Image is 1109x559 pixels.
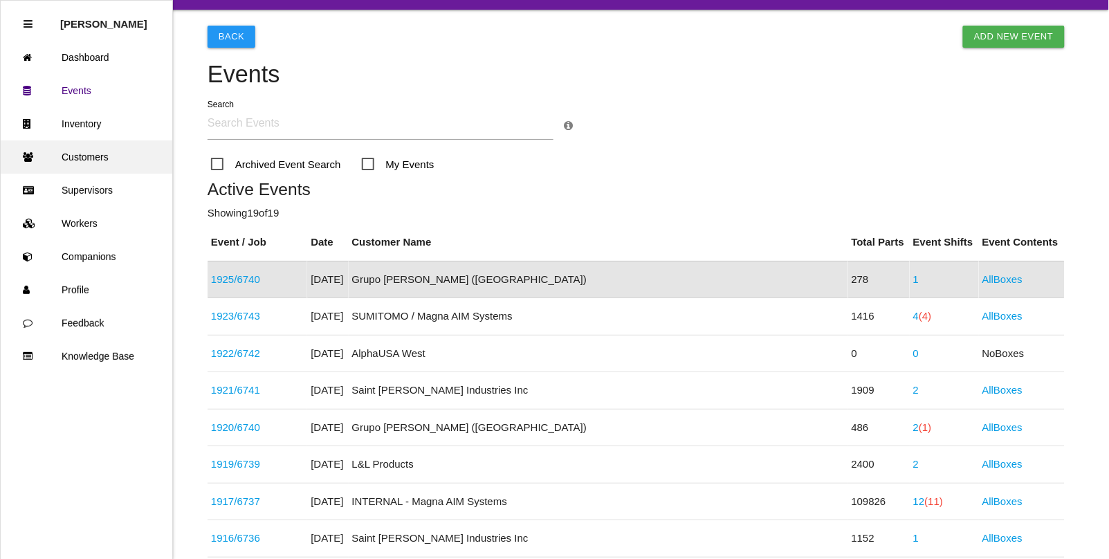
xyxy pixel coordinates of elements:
td: 0 [848,335,910,372]
td: AlphaUSA West [349,335,848,372]
div: 68403782AB [211,383,304,398]
td: Saint [PERSON_NAME] Industries Inc [349,520,848,558]
a: AllBoxes [982,273,1023,285]
a: Dashboard [1,41,172,74]
td: Grupo [PERSON_NAME] ([GEOGRAPHIC_DATA]) [349,409,848,446]
th: Event Shifts [910,224,979,261]
td: 1416 [848,298,910,336]
a: 0 [913,347,919,359]
td: 486 [848,409,910,446]
td: Grupo [PERSON_NAME] ([GEOGRAPHIC_DATA]) [349,261,848,298]
a: AllBoxes [982,495,1023,507]
td: [DATE] [307,483,348,520]
div: WA14CO14 [211,346,304,362]
td: SUMITOMO / Magna AIM Systems [349,298,848,336]
a: Feedback [1,306,172,340]
a: 2 [913,458,919,470]
a: AllBoxes [982,310,1023,322]
a: Events [1,74,172,107]
div: K4036AC1HC (61492) [211,457,304,473]
td: [DATE] [307,261,348,298]
a: Companions [1,240,172,273]
a: AllBoxes [982,384,1023,396]
td: 1152 [848,520,910,558]
div: P703 PCBA [211,420,304,436]
a: Workers [1,207,172,240]
a: 1 [913,532,919,544]
a: 1916/6736 [211,532,260,544]
a: 1921/6741 [211,384,260,396]
td: [DATE] [307,409,348,446]
td: [DATE] [307,446,348,484]
td: [DATE] [307,335,348,372]
a: 12(11) [913,495,943,507]
td: 1909 [848,372,910,410]
a: Knowledge Base [1,340,172,373]
th: Date [307,224,348,261]
td: L&L Products [349,446,848,484]
a: Add New Event [963,26,1065,48]
a: AllBoxes [982,532,1023,544]
span: (11) [925,495,944,507]
h5: Active Events [208,180,1065,199]
label: Search [208,98,234,111]
td: 109826 [848,483,910,520]
div: Close [24,8,33,41]
a: 2 [913,384,919,396]
a: Search Info [564,120,573,131]
td: No Boxes [979,335,1065,372]
td: Saint [PERSON_NAME] Industries Inc [349,372,848,410]
span: Archived Event Search [211,156,341,173]
a: Supervisors [1,174,172,207]
a: AllBoxes [982,421,1023,433]
td: [DATE] [307,520,348,558]
th: Customer Name [349,224,848,261]
a: 4(4) [913,310,932,322]
a: 2(1) [913,421,932,433]
a: 1920/6740 [211,421,260,433]
h4: Events [208,62,1065,88]
td: [DATE] [307,298,348,336]
div: 2002007; 2002021 [211,494,304,510]
a: 1 [913,273,919,285]
a: Customers [1,140,172,174]
div: P703 PCBA [211,272,304,288]
td: INTERNAL - Magna AIM Systems [349,483,848,520]
a: 1922/6742 [211,347,260,359]
div: 68403783AB [211,531,304,547]
input: Search Events [208,108,553,140]
p: Showing 19 of 19 [208,205,1065,221]
a: 1923/6743 [211,310,260,322]
td: 2400 [848,446,910,484]
th: Event Contents [979,224,1065,261]
a: Inventory [1,107,172,140]
p: Rosie Blandino [60,8,147,30]
a: Profile [1,273,172,306]
a: AllBoxes [982,458,1023,470]
span: My Events [362,156,434,173]
td: 278 [848,261,910,298]
span: (4) [919,310,931,322]
td: [DATE] [307,372,348,410]
a: 1917/6737 [211,495,260,507]
a: 1919/6739 [211,458,260,470]
a: 1925/6740 [211,273,260,285]
button: Back [208,26,255,48]
th: Total Parts [848,224,910,261]
th: Event / Job [208,224,307,261]
span: (1) [919,421,931,433]
div: 68343526AB [211,309,304,324]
